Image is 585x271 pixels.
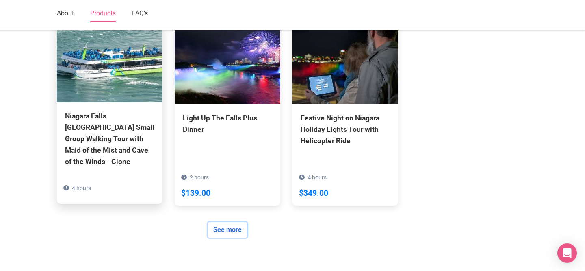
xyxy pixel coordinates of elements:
[72,185,91,191] span: 4 hours
[181,187,210,200] div: $139.00
[175,23,280,104] img: Light Up The Falls Plus Dinner
[308,174,327,181] span: 4 hours
[57,21,162,204] a: Niagara Falls [GEOGRAPHIC_DATA] Small Group Walking Tour with Maid of the Mist and Cave of the Wi...
[292,23,398,183] a: Festive Night on Niagara Holiday Lights Tour with Helicopter Ride 4 hours $349.00
[175,23,280,172] a: Light Up The Falls Plus Dinner 2 hours $139.00
[57,5,74,22] a: About
[208,222,247,238] a: See more
[57,21,162,102] img: Niagara Falls USA Small Group Walking Tour with Maid of the Mist and Cave of the Winds - Clone
[292,23,398,104] img: Festive Night on Niagara Holiday Lights Tour with Helicopter Ride
[190,174,209,181] span: 2 hours
[132,5,148,22] a: FAQ's
[90,5,116,22] a: Products
[183,112,272,135] div: Light Up The Falls Plus Dinner
[299,187,328,200] div: $349.00
[301,112,390,146] div: Festive Night on Niagara Holiday Lights Tour with Helicopter Ride
[65,110,154,168] div: Niagara Falls [GEOGRAPHIC_DATA] Small Group Walking Tour with Maid of the Mist and Cave of the Wi...
[557,243,577,263] div: Open Intercom Messenger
